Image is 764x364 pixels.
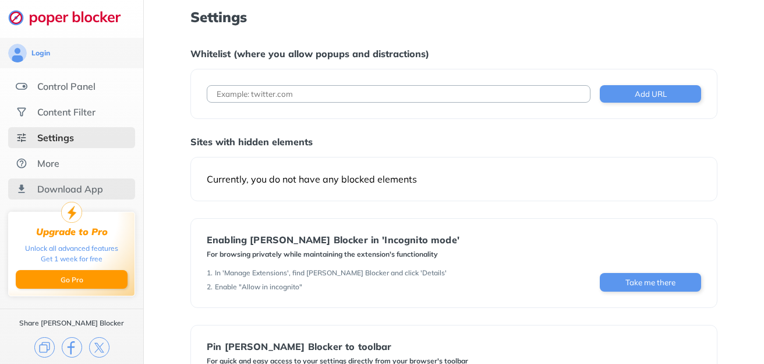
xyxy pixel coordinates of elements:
[31,48,50,58] div: Login
[62,337,82,358] img: facebook.svg
[16,106,27,118] img: social.svg
[215,268,447,278] div: In 'Manage Extensions', find [PERSON_NAME] Blocker and click 'Details'
[19,318,124,328] div: Share [PERSON_NAME] Blocker
[36,226,108,237] div: Upgrade to Pro
[207,341,468,352] div: Pin [PERSON_NAME] Blocker to toolbar
[61,202,82,223] img: upgrade-to-pro.svg
[8,9,133,26] img: logo-webpage.svg
[207,282,213,292] div: 2 .
[190,136,717,148] div: Sites with hidden elements
[16,270,128,289] button: Go Pro
[37,80,95,92] div: Control Panel
[25,243,118,254] div: Unlock all advanced features
[8,44,27,62] img: avatar.svg
[16,132,27,143] img: settings-selected.svg
[16,157,27,169] img: about.svg
[207,85,590,103] input: Example: twitter.com
[600,85,701,103] button: Add URL
[215,282,302,292] div: Enable "Allow in incognito"
[190,48,717,60] div: Whitelist (where you allow popups and distractions)
[207,235,459,245] div: Enabling [PERSON_NAME] Blocker in 'Incognito mode'
[37,157,59,169] div: More
[37,106,95,118] div: Content Filter
[41,254,102,264] div: Get 1 week for free
[37,183,103,195] div: Download App
[16,80,27,92] img: features.svg
[37,132,74,143] div: Settings
[207,173,701,185] div: Currently, you do not have any blocked elements
[600,273,701,292] button: Take me there
[207,268,213,278] div: 1 .
[89,337,109,358] img: x.svg
[16,183,27,195] img: download-app.svg
[34,337,55,358] img: copy.svg
[190,9,717,24] h1: Settings
[207,250,459,259] div: For browsing privately while maintaining the extension's functionality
